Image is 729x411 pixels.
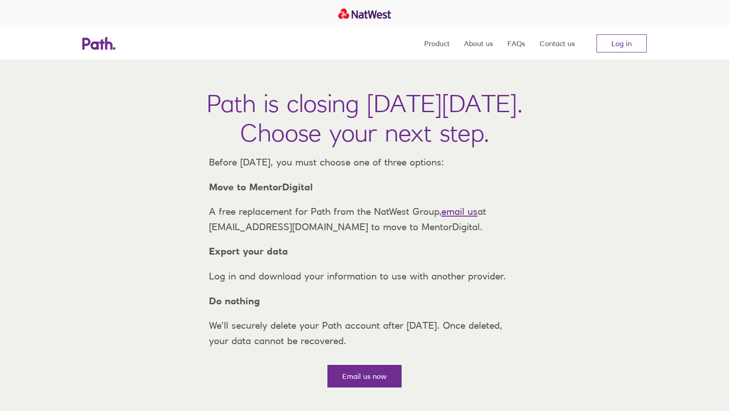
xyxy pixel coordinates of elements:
a: email us [441,206,478,217]
h1: Path is closing [DATE][DATE]. Choose your next step. [207,89,523,147]
strong: Move to MentorDigital [209,181,313,193]
p: Log in and download your information to use with another provider. [202,269,527,284]
a: FAQs [507,27,525,60]
strong: Do nothing [209,295,260,307]
a: Contact us [540,27,575,60]
p: We’ll securely delete your Path account after [DATE]. Once deleted, your data cannot be recovered. [202,318,527,348]
a: Email us now [327,365,402,387]
a: About us [464,27,493,60]
p: A free replacement for Path from the NatWest Group, at [EMAIL_ADDRESS][DOMAIN_NAME] to move to Me... [202,204,527,234]
a: Product [424,27,450,60]
a: Log in [596,34,647,52]
p: Before [DATE], you must choose one of three options: [202,155,527,170]
strong: Export your data [209,246,288,257]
